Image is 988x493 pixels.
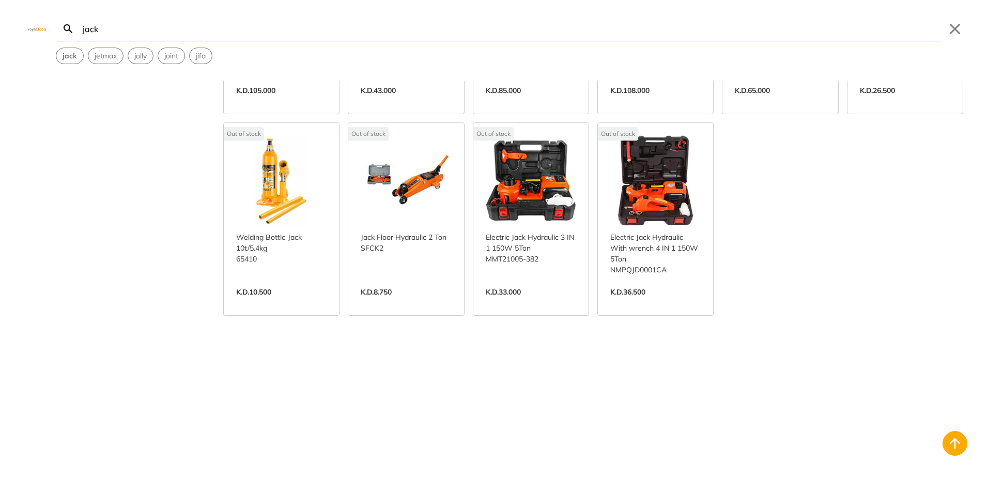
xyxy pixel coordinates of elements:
span: joint [164,51,178,61]
span: jetmax [95,51,117,61]
button: Select suggestion: jifa [190,48,212,64]
img: Close [25,26,50,31]
div: Out of stock [348,127,389,141]
input: Search… [81,17,940,41]
button: Close [947,21,963,37]
button: Select suggestion: jolly [128,48,153,64]
button: Select suggestion: joint [158,48,184,64]
div: Out of stock [473,127,514,141]
svg: Back to top [947,435,963,452]
button: Back to top [943,431,967,456]
span: jolly [134,51,147,61]
div: Suggestion: joint [158,48,185,64]
button: Select suggestion: jack [56,48,83,64]
svg: Search [62,23,74,35]
div: Out of stock [224,127,264,141]
div: Suggestion: jetmax [88,48,124,64]
div: Out of stock [598,127,638,141]
div: Suggestion: jack [56,48,84,64]
span: jifa [196,51,206,61]
div: Suggestion: jifa [189,48,212,64]
div: Suggestion: jolly [128,48,153,64]
button: Select suggestion: jetmax [88,48,123,64]
strong: jack [63,51,77,60]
